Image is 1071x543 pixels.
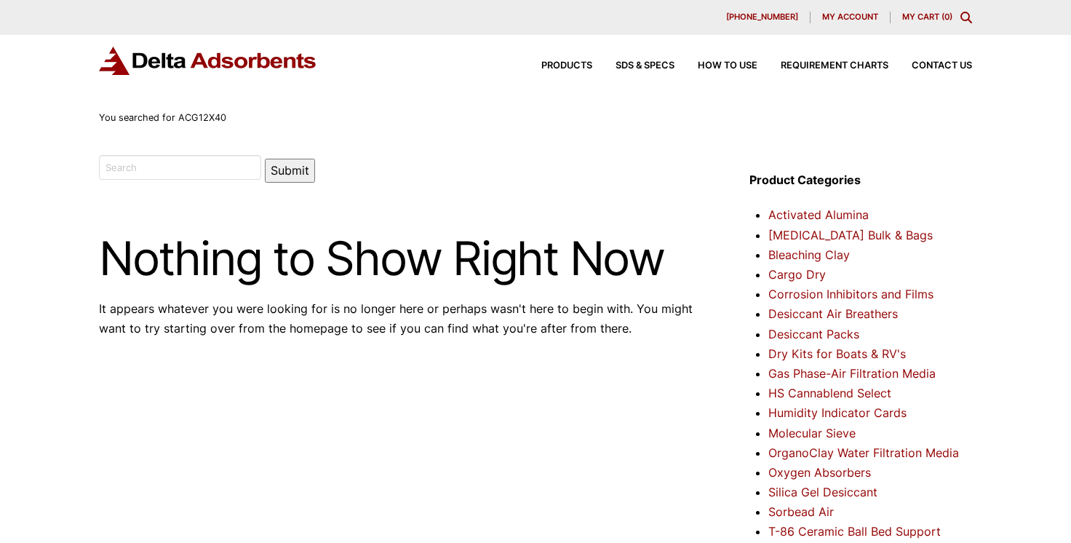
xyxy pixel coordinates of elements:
[768,465,871,480] a: Oxygen Absorbers
[265,159,315,183] button: Submit
[768,524,941,539] a: T-86 Ceramic Ball Bed Support
[960,12,972,23] div: Toggle Modal Content
[768,267,826,282] a: Cargo Dry
[768,405,907,420] a: Humidity Indicator Cards
[768,287,933,301] a: Corrosion Inhibitors and Films
[674,61,757,71] a: How to Use
[768,207,869,222] a: Activated Alumina
[902,12,952,22] a: My Cart (0)
[888,61,972,71] a: Contact Us
[768,504,834,519] a: Sorbead Air
[944,12,949,22] span: 0
[749,170,972,190] h4: Product Categories
[714,12,811,23] a: [PHONE_NUMBER]
[757,61,888,71] a: Requirement Charts
[768,366,936,381] a: Gas Phase-Air Filtration Media
[768,485,877,499] a: Silica Gel Desiccant
[698,61,757,71] span: How to Use
[768,228,933,242] a: [MEDICAL_DATA] Bulk & Bags
[99,112,226,123] span: You searched for ACG12X40
[768,445,959,460] a: OrganoClay Water Filtration Media
[616,61,674,71] span: SDS & SPECS
[768,426,856,440] a: Molecular Sieve
[768,247,850,262] a: Bleaching Clay
[822,13,878,21] span: My account
[99,47,317,75] img: Delta Adsorbents
[912,61,972,71] span: Contact Us
[592,61,674,71] a: SDS & SPECS
[518,61,592,71] a: Products
[811,12,891,23] a: My account
[726,13,798,21] span: [PHONE_NUMBER]
[541,61,592,71] span: Products
[768,327,859,341] a: Desiccant Packs
[768,386,891,400] a: HS Cannablend Select
[768,306,898,321] a: Desiccant Air Breathers
[99,299,706,338] p: It appears whatever you were looking for is no longer here or perhaps wasn't here to begin with. ...
[99,155,261,180] input: Search
[99,233,706,284] h1: Nothing to Show Right Now
[768,346,906,361] a: Dry Kits for Boats & RV's
[781,61,888,71] span: Requirement Charts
